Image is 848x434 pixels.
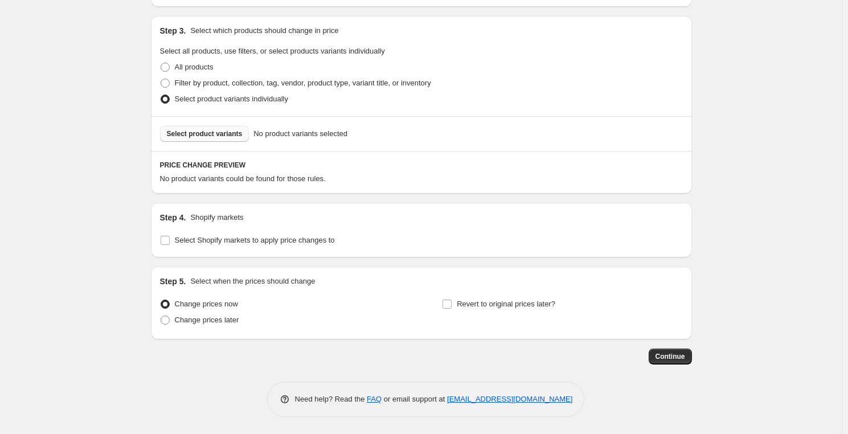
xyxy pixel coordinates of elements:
[253,128,347,140] span: No product variants selected
[649,349,692,365] button: Continue
[190,276,315,287] p: Select when the prices should change
[167,129,243,138] span: Select product variants
[656,352,685,361] span: Continue
[190,212,243,223] p: Shopify markets
[175,300,238,308] span: Change prices now
[160,25,186,36] h2: Step 3.
[382,395,447,403] span: or email support at
[295,395,367,403] span: Need help? Read the
[190,25,338,36] p: Select which products should change in price
[160,276,186,287] h2: Step 5.
[367,395,382,403] a: FAQ
[160,174,326,183] span: No product variants could be found for those rules.
[160,126,249,142] button: Select product variants
[175,316,239,324] span: Change prices later
[160,47,385,55] span: Select all products, use filters, or select products variants individually
[175,63,214,71] span: All products
[160,212,186,223] h2: Step 4.
[175,79,431,87] span: Filter by product, collection, tag, vendor, product type, variant title, or inventory
[160,161,683,170] h6: PRICE CHANGE PREVIEW
[175,236,335,244] span: Select Shopify markets to apply price changes to
[457,300,555,308] span: Revert to original prices later?
[175,95,288,103] span: Select product variants individually
[447,395,572,403] a: [EMAIL_ADDRESS][DOMAIN_NAME]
